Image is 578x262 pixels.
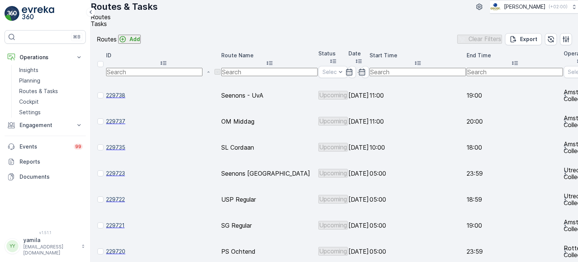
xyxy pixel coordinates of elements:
button: Upcoming [318,195,348,203]
p: Status [318,50,348,57]
p: Operations [20,54,71,61]
p: 20:00 [467,118,563,125]
td: [DATE] [348,213,369,238]
a: 229721 [106,222,221,229]
a: Settings [16,107,86,118]
p: 11:00 [370,92,466,99]
p: Engagement [20,121,71,129]
button: Add [118,35,141,44]
p: Routes & Tasks [91,1,158,13]
a: 229722 [106,196,221,203]
div: Toggle Row Selected [97,118,103,124]
p: [EMAIL_ADDRESS][DOMAIN_NAME] [23,244,78,256]
p: Date [348,50,369,57]
p: Upcoming [319,118,347,124]
button: Operations [5,50,86,65]
p: Seenons [GEOGRAPHIC_DATA] [221,170,318,177]
input: Search [467,68,563,76]
p: 19:00 [467,222,563,229]
a: 229735 [106,144,221,151]
p: ID [106,52,221,59]
img: logo [5,6,20,21]
p: - [357,69,360,75]
p: 18:00 [467,144,563,151]
a: 229738 [106,92,221,99]
img: basis-logo_rgb2x.png [490,3,501,11]
p: 05:00 [370,170,466,177]
p: SL Cordaan [221,144,318,151]
td: [DATE] [348,83,369,108]
p: Route Name [221,52,318,59]
input: Search [106,68,202,76]
div: Toggle Row Selected [97,92,103,98]
p: Start Time [370,52,466,59]
img: logo_light-DOdMpM7g.png [22,6,54,21]
p: 18:59 [467,196,563,203]
p: Cockpit [19,98,39,106]
p: Upcoming [319,248,347,254]
button: Clear Filters [457,35,502,44]
div: Toggle Row Selected [97,144,103,150]
p: OM Middag [221,118,318,125]
p: Upcoming [319,222,347,228]
a: 229737 [106,118,221,125]
p: ⌘B [73,34,81,40]
p: 05:00 [370,222,466,229]
button: Engagement [5,118,86,133]
td: [DATE] [348,135,369,160]
a: Insights [16,65,86,75]
p: Export [520,35,537,43]
p: USP Regular [221,196,318,203]
td: [DATE] [348,109,369,134]
a: Documents [5,169,86,184]
p: 05:00 [370,248,466,255]
a: 229720 [106,248,221,255]
p: 11:00 [370,118,466,125]
p: Upcoming [319,196,347,202]
button: Upcoming [318,247,348,255]
p: 23:59 [467,170,563,177]
a: Cockpit [16,97,86,107]
div: Toggle Row Selected [97,248,103,254]
td: [DATE] [348,187,369,212]
p: Routes & Tasks [19,87,58,95]
p: Upcoming [319,92,347,98]
a: 229723 [106,170,221,177]
span: v 1.51.1 [5,230,86,235]
input: dd/mm/yyyy [362,66,369,78]
p: Planning [19,77,40,84]
p: Events [20,143,69,150]
p: SG Regular [221,222,318,229]
p: yamila [23,236,78,244]
p: End Time [467,52,563,59]
p: Reports [20,158,83,165]
p: Upcoming [319,144,347,150]
button: Upcoming [318,143,348,151]
a: Reports [5,154,86,169]
td: [DATE] [348,161,369,186]
p: [PERSON_NAME] [504,3,546,11]
div: Toggle Row Selected [97,170,103,176]
p: Add [129,35,140,43]
button: Upcoming [318,91,348,99]
p: 19:00 [467,92,563,99]
a: Routes & Tasks [16,86,86,97]
p: Clear Filters [468,35,501,42]
p: Seenons - UvA [221,92,318,99]
button: YYyamila[EMAIL_ADDRESS][DOMAIN_NAME] [5,236,86,256]
a: Events99 [5,139,86,154]
input: dd/mm/yyyy [348,66,356,78]
button: Upcoming [318,221,348,229]
span: Tasks [91,20,107,28]
a: Planning [16,75,86,86]
p: Select [322,68,339,76]
p: Routes [97,36,117,43]
input: Search [370,68,466,76]
p: Upcoming [319,170,347,176]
